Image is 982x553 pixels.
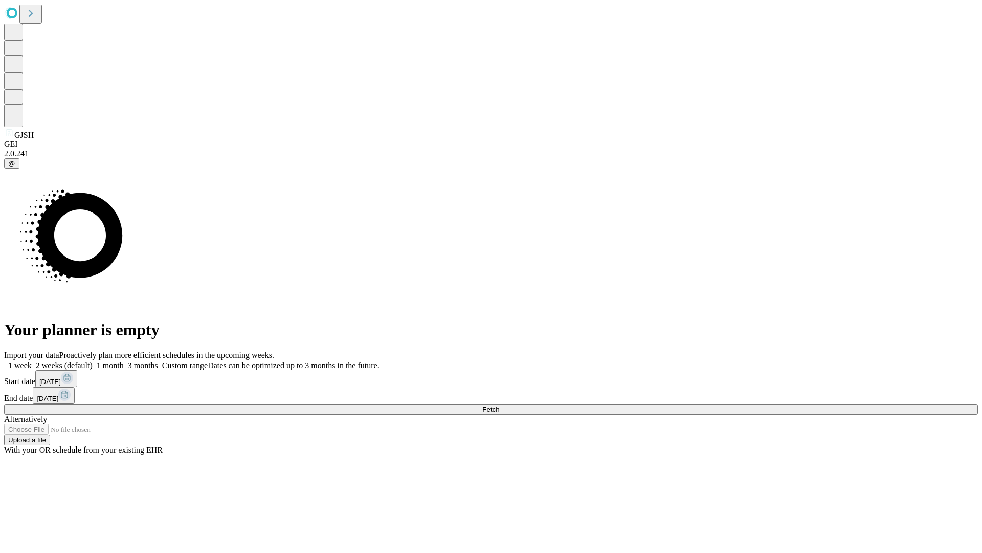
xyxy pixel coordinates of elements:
span: Proactively plan more efficient schedules in the upcoming weeks. [59,351,274,359]
div: 2.0.241 [4,149,978,158]
span: Alternatively [4,415,47,423]
span: 2 weeks (default) [36,361,93,370]
span: Fetch [482,406,499,413]
button: Upload a file [4,435,50,445]
span: Custom range [162,361,208,370]
div: Start date [4,370,978,387]
button: @ [4,158,19,169]
button: Fetch [4,404,978,415]
button: [DATE] [35,370,77,387]
span: [DATE] [37,395,58,402]
span: Dates can be optimized up to 3 months in the future. [208,361,379,370]
span: [DATE] [39,378,61,386]
span: GJSH [14,131,34,139]
h1: Your planner is empty [4,321,978,339]
span: 3 months [128,361,158,370]
span: @ [8,160,15,167]
span: Import your data [4,351,59,359]
span: 1 month [97,361,124,370]
span: 1 week [8,361,32,370]
div: GEI [4,140,978,149]
button: [DATE] [33,387,75,404]
div: End date [4,387,978,404]
span: With your OR schedule from your existing EHR [4,445,163,454]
